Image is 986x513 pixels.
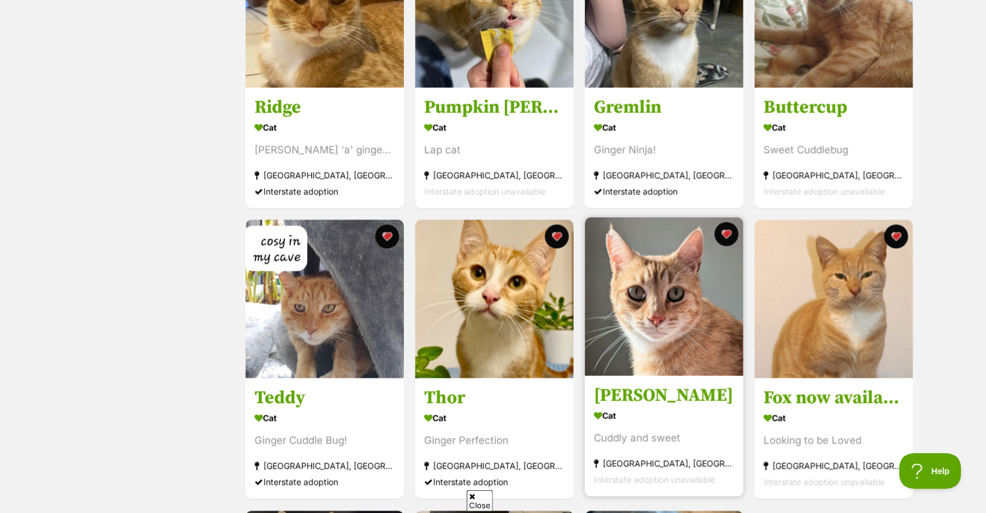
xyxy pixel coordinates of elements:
[594,475,715,485] span: Interstate adoption unavailable
[424,167,565,184] div: [GEOGRAPHIC_DATA], [GEOGRAPHIC_DATA]
[246,220,404,378] img: Teddy
[585,87,743,209] a: Gremlin Cat Ginger Ninja! [GEOGRAPHIC_DATA], [GEOGRAPHIC_DATA] Interstate adoption favourite
[594,96,734,119] h3: Gremlin
[715,222,739,246] button: favourite
[255,410,395,427] div: Cat
[594,408,734,425] div: Cat
[594,119,734,136] div: Cat
[424,459,565,475] div: [GEOGRAPHIC_DATA], [GEOGRAPHIC_DATA]
[899,453,962,489] iframe: Help Scout Beacon - Open
[594,431,734,447] div: Cuddly and sweet
[755,87,913,209] a: Buttercup Cat Sweet Cuddlebug [GEOGRAPHIC_DATA], [GEOGRAPHIC_DATA] Interstate adoption unavailabl...
[764,459,904,475] div: [GEOGRAPHIC_DATA], [GEOGRAPHIC_DATA]
[255,433,395,450] div: Ginger Cuddle Bug!
[255,475,395,491] div: Interstate adoption
[764,433,904,450] div: Looking to be Loved
[594,167,734,184] div: [GEOGRAPHIC_DATA], [GEOGRAPHIC_DATA]
[764,387,904,410] h3: Fox now available at [GEOGRAPHIC_DATA] Broadmeadow
[594,385,734,408] h3: [PERSON_NAME]
[255,387,395,410] h3: Teddy
[594,456,734,472] div: [GEOGRAPHIC_DATA], [GEOGRAPHIC_DATA]
[594,142,734,158] div: Ginger Ninja!
[255,167,395,184] div: [GEOGRAPHIC_DATA], [GEOGRAPHIC_DATA]
[884,225,908,249] button: favourite
[585,218,743,376] img: Ricky
[415,87,574,209] a: Pumpkin [PERSON_NAME] Cat Lap cat [GEOGRAPHIC_DATA], [GEOGRAPHIC_DATA] Interstate adoption unavai...
[424,475,565,491] div: Interstate adoption
[246,378,404,500] a: Teddy Cat Ginger Cuddle Bug! [GEOGRAPHIC_DATA], [GEOGRAPHIC_DATA] Interstate adoption favourite
[467,490,493,511] span: Close
[424,433,565,450] div: Ginger Perfection
[764,96,904,119] h3: Buttercup
[764,410,904,427] div: Cat
[764,187,885,197] span: Interstate adoption unavailable
[255,142,395,158] div: [PERSON_NAME] 'a' ginger love
[424,96,565,119] h3: Pumpkin [PERSON_NAME]
[255,96,395,119] h3: Ridge
[764,167,904,184] div: [GEOGRAPHIC_DATA], [GEOGRAPHIC_DATA]
[424,187,546,197] span: Interstate adoption unavailable
[255,459,395,475] div: [GEOGRAPHIC_DATA], [GEOGRAPHIC_DATA]
[764,142,904,158] div: Sweet Cuddlebug
[424,410,565,427] div: Cat
[246,87,404,209] a: Ridge Cat [PERSON_NAME] 'a' ginger love [GEOGRAPHIC_DATA], [GEOGRAPHIC_DATA] Interstate adoption ...
[545,225,569,249] button: favourite
[415,378,574,500] a: Thor Cat Ginger Perfection [GEOGRAPHIC_DATA], [GEOGRAPHIC_DATA] Interstate adoption favourite
[415,220,574,378] img: Thor
[755,220,913,378] img: Fox now available at PET Quarters Broadmeadow
[255,119,395,136] div: Cat
[755,378,913,500] a: Fox now available at [GEOGRAPHIC_DATA] Broadmeadow Cat Looking to be Loved [GEOGRAPHIC_DATA], [GE...
[764,119,904,136] div: Cat
[764,478,885,488] span: Interstate adoption unavailable
[375,225,399,249] button: favourite
[255,184,395,200] div: Interstate adoption
[424,387,565,410] h3: Thor
[424,119,565,136] div: Cat
[585,376,743,497] a: [PERSON_NAME] Cat Cuddly and sweet [GEOGRAPHIC_DATA], [GEOGRAPHIC_DATA] Interstate adoption unava...
[424,142,565,158] div: Lap cat
[594,184,734,200] div: Interstate adoption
